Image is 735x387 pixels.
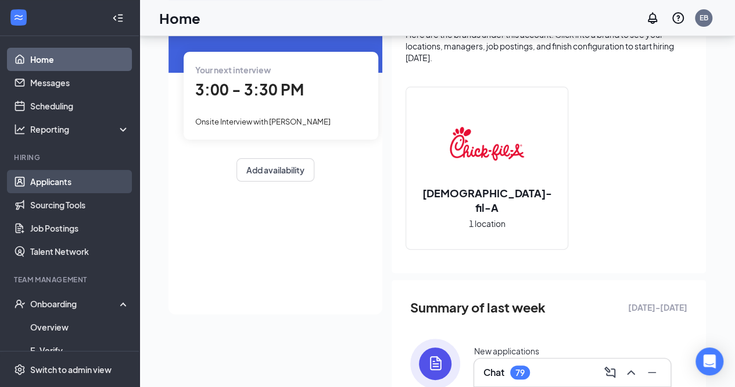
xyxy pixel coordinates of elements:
div: 79 [515,368,525,378]
div: Reporting [30,123,130,135]
h1: Home [159,8,200,28]
svg: Notifications [646,11,659,25]
svg: UserCheck [14,298,26,310]
svg: ChevronUp [624,365,638,379]
a: Home [30,48,130,71]
a: Talent Network [30,240,130,263]
svg: QuestionInfo [671,11,685,25]
div: Here are the brands under this account. Click into a brand to see your locations, managers, job p... [406,29,692,63]
div: Team Management [14,275,127,285]
img: Chick-fil-A [450,106,524,181]
span: 3:00 - 3:30 PM [195,80,304,99]
div: EB [700,13,708,23]
span: Your next interview [195,65,271,75]
svg: ComposeMessage [603,365,617,379]
a: E-Verify [30,339,130,362]
div: Hiring [14,152,127,162]
svg: Minimize [645,365,659,379]
div: Onboarding [30,298,120,310]
div: New applications [474,345,539,357]
svg: Analysis [14,123,26,135]
div: Switch to admin view [30,364,112,375]
button: ComposeMessage [601,363,619,382]
a: Scheduling [30,94,130,118]
span: Summary of last week [410,297,546,318]
button: Add availability [236,158,314,182]
h3: Chat [483,366,504,379]
button: Minimize [643,363,661,382]
a: Messages [30,71,130,94]
a: Overview [30,315,130,339]
span: Onsite Interview with [PERSON_NAME] [195,117,331,126]
a: Job Postings [30,216,130,240]
svg: WorkstreamLogo [13,12,24,23]
button: ChevronUp [622,363,640,382]
a: Applicants [30,170,130,193]
svg: Collapse [112,12,124,24]
div: Open Intercom Messenger [695,347,723,375]
h2: [DEMOGRAPHIC_DATA]-fil-A [406,186,568,215]
span: 1 location [469,217,505,230]
span: [DATE] - [DATE] [628,301,687,314]
svg: Settings [14,364,26,375]
a: Sourcing Tools [30,193,130,216]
